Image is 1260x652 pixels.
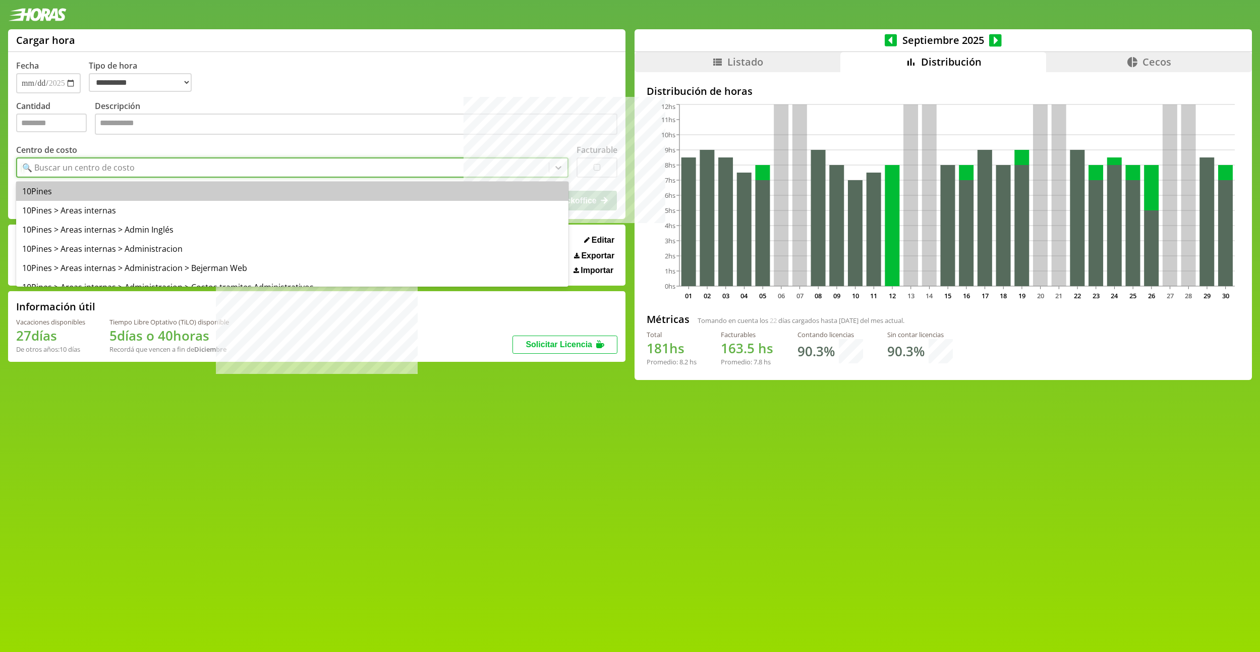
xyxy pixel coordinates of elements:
label: Fecha [16,60,39,71]
select: Tipo de hora [89,73,192,92]
div: 🔍 Buscar un centro de costo [22,162,135,173]
div: 10Pines > Areas internas > Administracion [16,239,568,258]
label: Facturable [577,144,617,155]
text: 05 [759,291,766,300]
div: Recordá que vencen a fin de [109,345,229,354]
div: Promedio: hs [721,357,773,366]
h1: 90.3 % [887,342,925,360]
text: 15 [944,291,951,300]
b: Diciembre [194,345,226,354]
div: De otros años: 10 días [16,345,85,354]
text: 08 [815,291,822,300]
div: 10Pines > Areas internas > Admin Inglés [16,220,568,239]
div: Promedio: hs [647,357,697,366]
span: Exportar [581,251,614,260]
span: Tomando en cuenta los días cargados hasta [DATE] del mes actual. [698,316,904,325]
h2: Métricas [647,312,690,326]
button: Editar [581,235,617,245]
text: 26 [1148,291,1155,300]
tspan: 5hs [665,206,675,215]
h1: 90.3 % [797,342,835,360]
div: Sin contar licencias [887,330,953,339]
tspan: 4hs [665,221,675,230]
div: Contando licencias [797,330,863,339]
div: 10Pines > Areas internas > Administracion > Costos tramites Administrativos [16,278,568,297]
tspan: 6hs [665,191,675,200]
tspan: 10hs [661,130,675,139]
tspan: 0hs [665,282,675,291]
text: 03 [722,291,729,300]
text: 22 [1074,291,1081,300]
text: 02 [704,291,711,300]
h2: Distribución de horas [647,84,1240,98]
div: Vacaciones disponibles [16,317,85,327]
label: Centro de costo [16,144,77,155]
text: 11 [870,291,877,300]
text: 30 [1222,291,1229,300]
text: 20 [1037,291,1044,300]
label: Descripción [95,100,617,137]
div: Total [647,330,697,339]
text: 06 [778,291,785,300]
text: 24 [1111,291,1118,300]
text: 23 [1093,291,1100,300]
h1: 27 días [16,327,85,345]
text: 07 [796,291,803,300]
text: 27 [1166,291,1173,300]
label: Cantidad [16,100,95,137]
text: 14 [926,291,933,300]
input: Cantidad [16,114,87,132]
span: Septiembre 2025 [897,33,989,47]
h1: hs [721,339,773,357]
button: Solicitar Licencia [512,336,617,354]
textarea: Descripción [95,114,617,135]
tspan: 12hs [661,102,675,111]
text: 28 [1185,291,1192,300]
div: 10Pines > Areas internas [16,201,568,220]
button: Exportar [571,251,617,261]
div: Facturables [721,330,773,339]
text: 01 [685,291,692,300]
h1: 5 días o 40 horas [109,327,229,345]
text: 16 [963,291,970,300]
text: 19 [1018,291,1025,300]
text: 21 [1055,291,1062,300]
text: 18 [1000,291,1007,300]
span: 8.2 [679,357,688,366]
span: 22 [770,316,777,325]
text: 25 [1129,291,1136,300]
span: Listado [727,55,763,69]
span: 181 [647,339,669,357]
span: Cecos [1142,55,1171,69]
label: Tipo de hora [89,60,200,93]
img: logotipo [8,8,67,21]
span: Distribución [921,55,982,69]
h1: hs [647,339,697,357]
tspan: 2hs [665,251,675,260]
span: 163.5 [721,339,755,357]
text: 04 [740,291,748,300]
text: 13 [907,291,914,300]
span: Importar [581,266,613,275]
tspan: 9hs [665,145,675,154]
text: 09 [833,291,840,300]
tspan: 8hs [665,160,675,170]
text: 10 [851,291,858,300]
text: 12 [889,291,896,300]
span: 7.8 [754,357,762,366]
tspan: 3hs [665,236,675,245]
text: 17 [981,291,988,300]
h1: Cargar hora [16,33,75,47]
h2: Información útil [16,300,95,313]
tspan: 1hs [665,266,675,276]
div: 10Pines > Areas internas > Administracion > Bejerman Web [16,258,568,278]
span: Solicitar Licencia [526,340,592,349]
span: Editar [592,236,614,245]
div: Tiempo Libre Optativo (TiLO) disponible [109,317,229,327]
text: 29 [1204,291,1211,300]
div: 10Pines [16,182,568,201]
tspan: 7hs [665,176,675,185]
tspan: 11hs [661,115,675,124]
